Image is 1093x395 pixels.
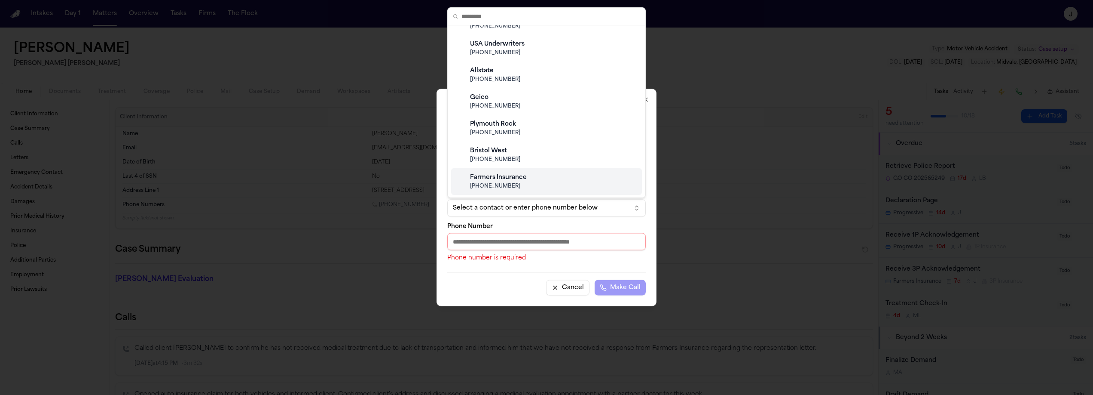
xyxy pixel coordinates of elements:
[470,40,637,49] div: USA Underwriters
[470,103,637,110] span: [PHONE_NUMBER]
[470,120,637,129] div: Plymouth Rock
[470,93,637,102] div: Geico
[470,130,637,136] span: [PHONE_NUMBER]
[470,67,637,75] div: Allstate
[470,173,637,182] div: Farmers Insurance
[470,49,637,56] span: [PHONE_NUMBER]
[470,147,637,155] div: Bristol West
[470,76,637,83] span: [PHONE_NUMBER]
[470,23,637,30] span: [PHONE_NUMBER]
[448,25,645,197] div: Suggestions
[470,183,637,190] span: [PHONE_NUMBER]
[470,156,637,163] span: [PHONE_NUMBER]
